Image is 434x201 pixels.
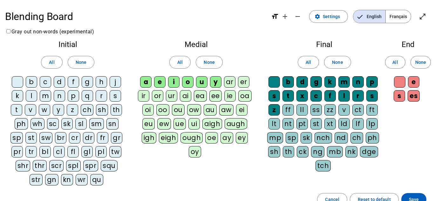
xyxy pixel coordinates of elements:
[315,160,331,171] div: tch
[410,56,431,69] button: None
[291,10,304,23] button: Decrease font size
[177,58,183,66] span: All
[392,58,398,66] span: All
[353,10,411,23] mat-button-toggle-group: Language selection
[180,90,191,102] div: ai
[366,132,379,144] div: ph
[96,104,108,116] div: sh
[68,56,94,69] button: None
[236,104,248,116] div: ei
[310,118,322,130] div: st
[335,132,348,144] div: nd
[268,90,280,102] div: s
[268,104,280,116] div: z
[268,118,280,130] div: lt
[49,58,54,66] span: All
[25,146,37,157] div: tr
[49,160,64,171] div: scr
[81,104,93,116] div: ch
[416,10,429,23] button: Enter full screen
[279,10,291,23] button: Increase font size
[169,56,191,69] button: All
[16,160,31,171] div: shr
[172,104,185,116] div: ou
[81,146,93,157] div: gl
[415,58,426,66] span: None
[338,104,350,116] div: v
[40,76,51,88] div: c
[311,146,324,157] div: ng
[68,90,79,102] div: p
[110,90,121,102] div: s
[188,118,200,130] div: ui
[324,90,336,102] div: f
[271,13,279,20] mat-icon: format_size
[310,90,322,102] div: c
[296,90,308,102] div: x
[75,118,87,130] div: sl
[101,160,118,171] div: squ
[268,146,280,157] div: sh
[55,132,66,144] div: br
[142,132,157,144] div: igh
[10,132,23,144] div: sp
[309,10,348,23] button: Settings
[204,104,217,116] div: au
[12,90,23,102] div: k
[386,10,411,23] span: Français
[53,104,64,116] div: y
[282,104,294,116] div: ff
[135,41,256,48] h2: Medial
[166,90,177,102] div: ur
[189,146,201,157] div: oy
[96,76,107,88] div: h
[11,146,23,157] div: pr
[196,76,207,88] div: u
[68,76,79,88] div: f
[61,174,73,185] div: kn
[90,174,103,185] div: qu
[25,104,36,116] div: v
[324,76,336,88] div: k
[111,132,122,144] div: gr
[205,132,218,144] div: oe
[11,104,22,116] div: t
[408,90,420,102] div: es
[66,160,81,171] div: spl
[332,58,343,66] span: None
[286,132,298,144] div: sp
[385,56,405,69] button: All
[282,90,294,102] div: t
[281,13,289,20] mat-icon: add
[31,118,44,130] div: wh
[54,90,65,102] div: n
[350,132,363,144] div: ch
[224,90,236,102] div: ie
[225,118,247,130] div: augh
[159,132,178,144] div: eigh
[6,29,10,33] input: Gray out non-words (experimental)
[82,76,93,88] div: g
[152,90,163,102] div: or
[140,76,152,88] div: a
[209,90,222,102] div: ee
[324,104,336,116] div: zz
[360,146,378,157] div: dge
[327,146,343,157] div: mb
[366,118,378,130] div: lp
[30,174,43,185] div: str
[182,76,193,88] div: o
[267,132,283,144] div: mp
[69,132,80,144] div: cr
[310,76,322,88] div: g
[204,58,214,66] span: None
[324,118,336,130] div: xt
[345,146,357,157] div: nk
[96,90,107,102] div: r
[294,13,302,20] mat-icon: remove
[315,14,320,19] mat-icon: settings
[301,132,312,144] div: sk
[202,118,222,130] div: aigh
[210,76,221,88] div: y
[196,56,222,69] button: None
